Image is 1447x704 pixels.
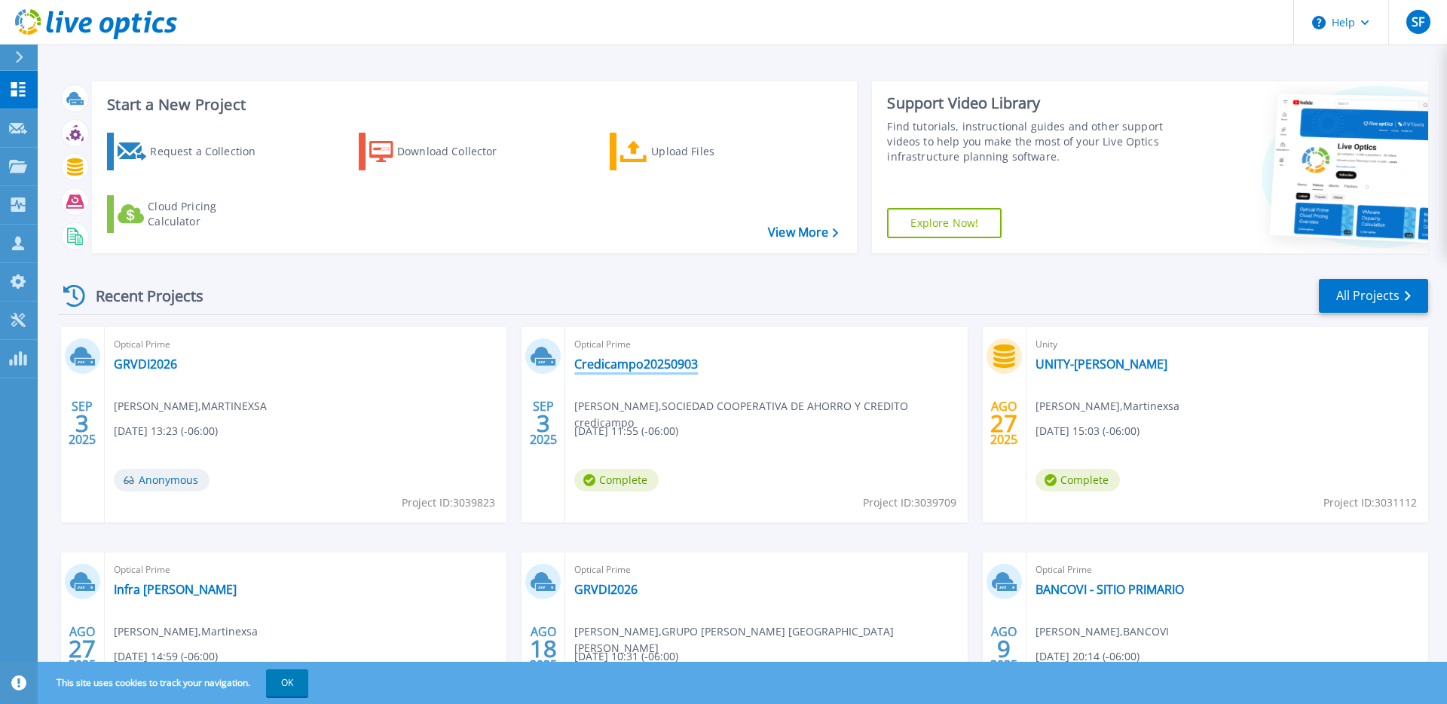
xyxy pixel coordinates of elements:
span: [PERSON_NAME] , GRUPO [PERSON_NAME] [GEOGRAPHIC_DATA][PERSON_NAME] [574,623,967,657]
h3: Start a New Project [107,96,838,113]
span: [PERSON_NAME] , BANCOVI [1036,623,1169,640]
div: Request a Collection [150,136,271,167]
span: [PERSON_NAME] , Martinexsa [1036,398,1179,415]
span: Unity [1036,336,1419,353]
div: Download Collector [397,136,518,167]
a: Upload Files [610,133,778,170]
span: Optical Prime [114,562,497,578]
span: Anonymous [114,469,210,491]
span: [DATE] 11:55 (-06:00) [574,423,678,439]
span: [PERSON_NAME] , Martinexsa [114,623,258,640]
span: [PERSON_NAME] , MARTINEXSA [114,398,267,415]
span: Optical Prime [114,336,497,353]
span: [DATE] 15:03 (-06:00) [1036,423,1140,439]
div: Find tutorials, instructional guides and other support videos to help you make the most of your L... [887,119,1170,164]
span: Complete [1036,469,1120,491]
button: OK [266,669,308,696]
span: [DATE] 13:23 (-06:00) [114,423,218,439]
div: Support Video Library [887,93,1170,113]
span: [DATE] 10:31 (-06:00) [574,648,678,665]
a: GRVDI2026 [114,357,177,372]
a: Credicampo20250903 [574,357,698,372]
span: Optical Prime [574,562,958,578]
span: 9 [997,642,1011,655]
div: AGO 2025 [529,621,558,676]
span: SF [1412,16,1424,28]
span: Project ID: 3039709 [863,494,956,511]
span: This site uses cookies to track your navigation. [41,669,308,696]
div: AGO 2025 [990,621,1018,676]
a: Cloud Pricing Calculator [107,195,275,233]
a: UNITY-[PERSON_NAME] [1036,357,1167,372]
span: Optical Prime [1036,562,1419,578]
a: All Projects [1319,279,1428,313]
span: [DATE] 20:14 (-06:00) [1036,648,1140,665]
div: AGO 2025 [990,396,1018,451]
span: Project ID: 3031112 [1323,494,1417,511]
a: Explore Now! [887,208,1002,238]
span: [PERSON_NAME] , SOCIEDAD COOPERATIVA DE AHORRO Y CREDITO credicampo [574,398,967,431]
div: Recent Projects [58,277,224,314]
a: Infra [PERSON_NAME] [114,582,237,597]
a: Request a Collection [107,133,275,170]
div: SEP 2025 [68,396,96,451]
span: 27 [990,417,1017,430]
span: [DATE] 14:59 (-06:00) [114,648,218,665]
div: Cloud Pricing Calculator [148,199,268,229]
div: AGO 2025 [68,621,96,676]
div: Upload Files [651,136,772,167]
span: Optical Prime [574,336,958,353]
span: 3 [537,417,550,430]
span: 27 [69,642,96,655]
a: Download Collector [359,133,527,170]
span: Project ID: 3039823 [402,494,495,511]
a: GRVDI2026 [574,582,638,597]
a: View More [768,225,838,240]
span: Complete [574,469,659,491]
a: BANCOVI - SITIO PRIMARIO [1036,582,1184,597]
div: SEP 2025 [529,396,558,451]
span: 18 [530,642,557,655]
span: 3 [75,417,89,430]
